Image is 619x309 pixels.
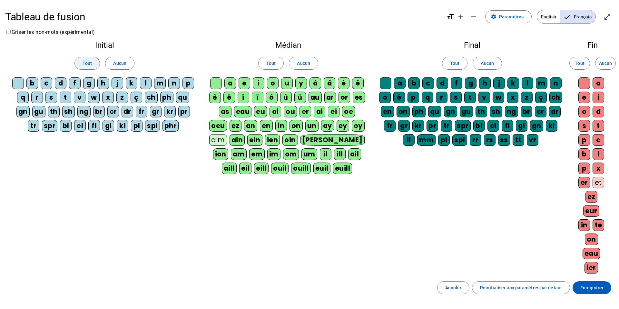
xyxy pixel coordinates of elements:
[28,120,39,132] div: tr
[150,106,162,117] div: gr
[378,41,566,49] h2: Final
[290,120,303,132] div: on
[480,284,562,292] span: Réinitialiser aux paramètres par défaut
[578,134,590,146] div: p
[578,219,590,231] div: in
[546,120,557,132] div: kl
[478,92,490,103] div: v
[460,106,473,117] div: gu
[479,77,491,89] div: h
[583,248,600,259] div: eau
[381,106,394,117] div: en
[422,92,433,103] div: q
[324,92,336,103] div: ar
[45,92,57,103] div: s
[428,106,441,117] div: qu
[447,13,454,21] mat-icon: format_size
[593,163,604,174] div: x
[270,106,281,117] div: oi
[320,148,331,160] div: il
[140,77,152,89] div: l
[222,163,237,174] div: aill
[55,77,66,89] div: d
[593,134,604,146] div: c
[408,77,420,89] div: b
[585,234,598,245] div: on
[62,106,75,117] div: sh
[342,106,355,117] div: oe
[131,92,142,103] div: ç
[271,163,289,174] div: ouil
[487,120,499,132] div: cl
[314,106,325,117] div: ai
[575,59,584,67] span: Tout
[48,106,60,117] div: th
[352,77,364,89] div: é
[103,120,114,132] div: gl
[300,134,365,146] div: [PERSON_NAME]
[593,120,604,132] div: t
[352,120,365,132] div: oy
[604,13,611,21] mat-icon: open_in_full
[321,120,334,132] div: ay
[484,134,496,146] div: rs
[154,77,166,89] div: m
[549,92,562,103] div: ch
[313,163,330,174] div: euil
[102,92,114,103] div: x
[275,120,287,132] div: in
[417,134,436,146] div: mm
[353,92,365,103] div: es
[162,120,179,132] div: phr
[145,120,160,132] div: spl
[301,148,317,160] div: um
[516,120,527,132] div: gl
[295,77,307,89] div: y
[408,92,419,103] div: p
[333,163,352,174] div: euill
[530,120,543,132] div: gn
[493,77,505,89] div: j
[238,92,249,103] div: î
[455,120,471,132] div: spr
[297,59,310,67] span: Aucun
[522,77,533,89] div: l
[60,120,72,132] div: bl
[209,120,227,132] div: oeu
[412,120,424,132] div: kr
[578,177,590,188] div: er
[42,120,58,132] div: spr
[451,77,462,89] div: f
[576,41,609,49] h2: Fin
[339,92,350,103] div: or
[93,106,105,117] div: br
[280,92,292,103] div: û
[131,120,142,132] div: pl
[578,92,590,103] div: e
[83,59,92,67] span: Tout
[481,59,494,67] span: Aucun
[31,92,43,103] div: r
[422,77,434,89] div: c
[74,120,86,132] div: cl
[599,59,612,67] span: Aucun
[593,219,604,231] div: te
[569,57,590,70] button: Tout
[113,59,126,67] span: Aucun
[464,92,476,103] div: t
[549,106,561,117] div: dr
[224,77,236,89] div: a
[294,92,306,103] div: ü
[230,120,241,132] div: ez
[535,106,546,117] div: cr
[41,77,52,89] div: c
[239,77,250,89] div: e
[265,134,280,146] div: ien
[126,77,137,89] div: k
[234,106,252,117] div: eau
[309,92,322,103] div: au
[83,77,95,89] div: g
[457,13,465,21] mat-icon: add
[537,10,560,23] span: English
[209,134,227,146] div: aim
